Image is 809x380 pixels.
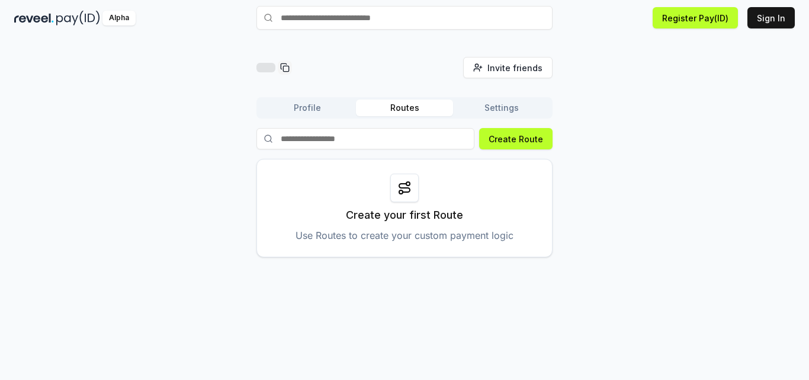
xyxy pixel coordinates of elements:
[487,62,542,74] span: Invite friends
[102,11,136,25] div: Alpha
[346,207,463,223] p: Create your first Route
[653,7,738,28] button: Register Pay(ID)
[747,7,795,28] button: Sign In
[463,57,553,78] button: Invite friends
[259,100,356,116] button: Profile
[356,100,453,116] button: Routes
[296,228,513,242] p: Use Routes to create your custom payment logic
[453,100,550,116] button: Settings
[479,128,553,149] button: Create Route
[14,11,54,25] img: reveel_dark
[56,11,100,25] img: pay_id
